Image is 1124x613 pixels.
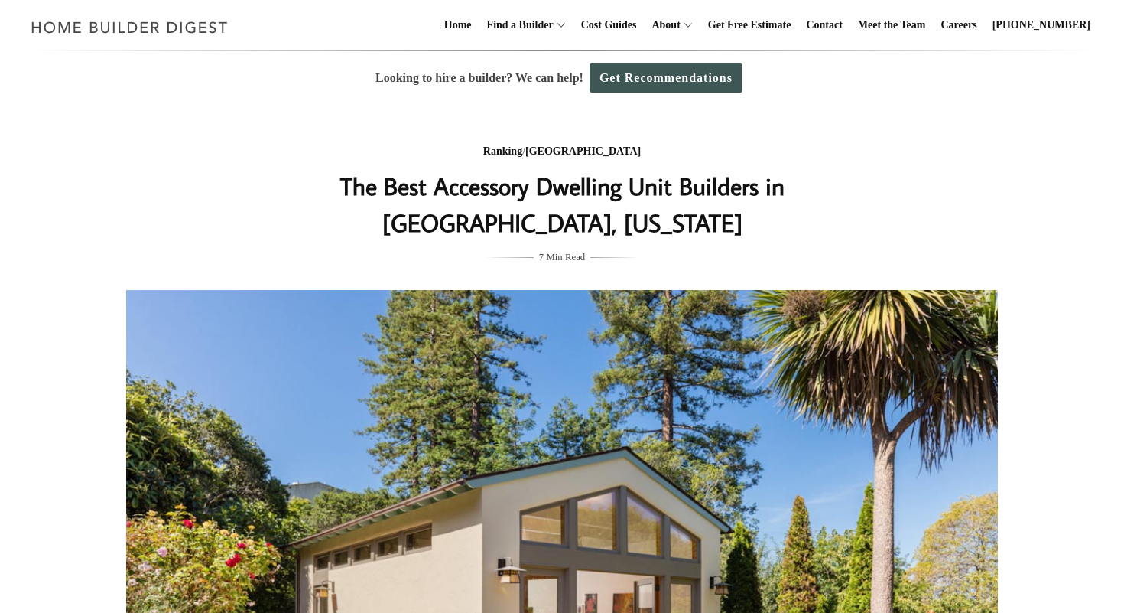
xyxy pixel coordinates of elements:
a: About [645,1,680,50]
a: Ranking [483,145,522,157]
a: [PHONE_NUMBER] [986,1,1096,50]
a: Get Recommendations [590,63,742,93]
span: 7 Min Read [539,249,585,266]
h1: The Best Accessory Dwelling Unit Builders in [GEOGRAPHIC_DATA], [US_STATE] [257,168,867,241]
a: Get Free Estimate [702,1,798,50]
div: / [257,142,867,161]
a: Careers [935,1,983,50]
img: Home Builder Digest [24,12,235,42]
a: Find a Builder [481,1,554,50]
a: [GEOGRAPHIC_DATA] [525,145,641,157]
a: Contact [800,1,848,50]
a: Meet the Team [852,1,932,50]
a: Home [438,1,478,50]
a: Cost Guides [575,1,643,50]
